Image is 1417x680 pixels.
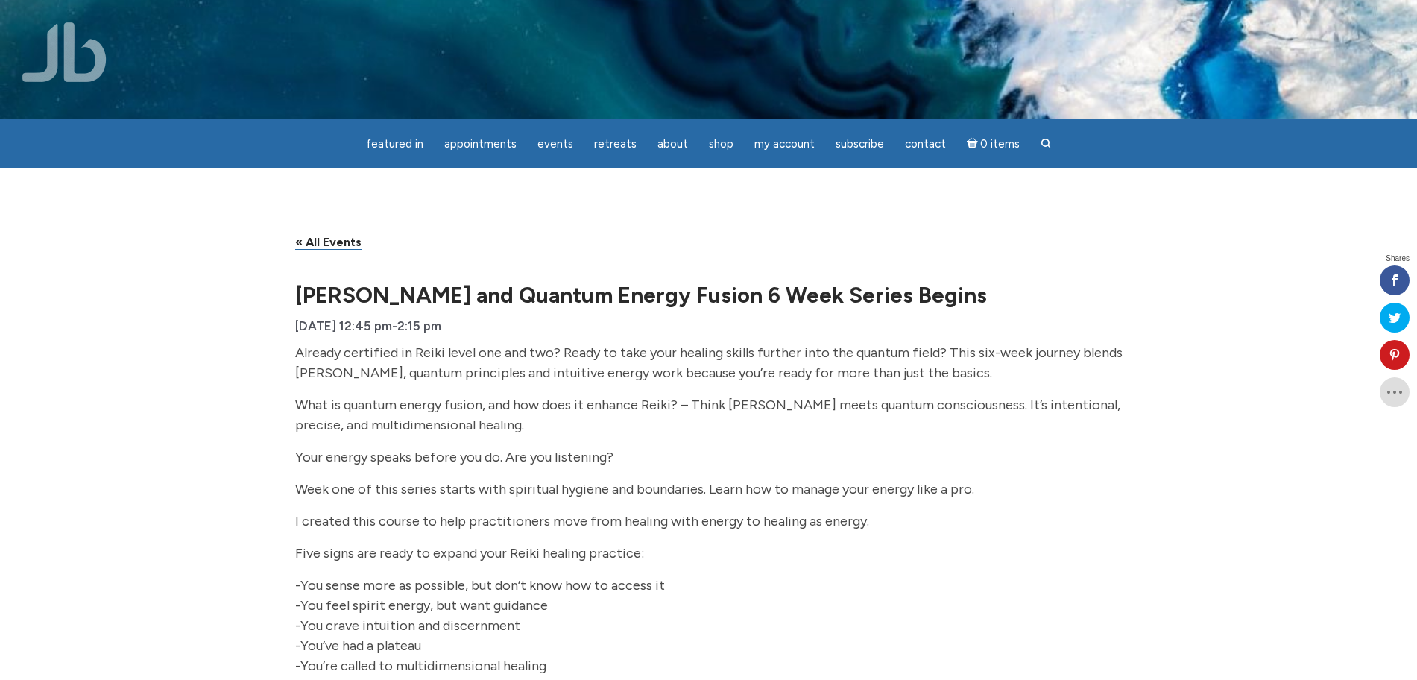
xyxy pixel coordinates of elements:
[709,137,733,151] span: Shop
[657,137,688,151] span: About
[295,449,613,465] span: Your energy speaks before you do. Are you listening?
[980,139,1020,150] span: 0 items
[700,130,742,159] a: Shop
[295,513,869,529] span: I created this course to help practitioners move from healing with energy to healing as energy.
[967,137,981,151] i: Cart
[295,315,441,338] div: -
[295,617,520,634] span: -You crave intuition and discernment
[366,137,423,151] span: featured in
[435,130,526,159] a: Appointments
[295,284,1123,306] h1: [PERSON_NAME] and Quantum Energy Fusion 6 Week Series Begins
[22,22,107,82] img: Jamie Butler. The Everyday Medium
[295,481,974,497] span: Week one of this series starts with spiritual hygiene and boundaries. Learn how to manage your en...
[745,130,824,159] a: My Account
[295,397,1120,433] span: What is quantum energy fusion, and how does it enhance Reiki? – Think [PERSON_NAME] meets quantum...
[648,130,697,159] a: About
[357,130,432,159] a: featured in
[594,137,637,151] span: Retreats
[958,128,1029,159] a: Cart0 items
[295,637,421,654] span: -You’ve had a plateau
[295,658,546,674] span: -You’re called to multidimensional healing
[295,597,548,614] span: -You feel spirit energy, but want guidance
[397,318,441,333] span: 2:15 pm
[295,577,665,594] span: -You sense more as possible, but don’t know how to access it
[896,130,955,159] a: Contact
[905,137,946,151] span: Contact
[827,130,893,159] a: Subscribe
[295,545,644,561] span: Five signs are ready to expand your Reiki healing practice:
[1386,255,1410,262] span: Shares
[295,344,1123,381] span: Already certified in Reiki level one and two? Ready to take your healing skills further into the ...
[528,130,582,159] a: Events
[295,235,362,250] a: « All Events
[836,137,884,151] span: Subscribe
[585,130,646,159] a: Retreats
[295,318,392,333] span: [DATE] 12:45 pm
[444,137,517,151] span: Appointments
[537,137,573,151] span: Events
[754,137,815,151] span: My Account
